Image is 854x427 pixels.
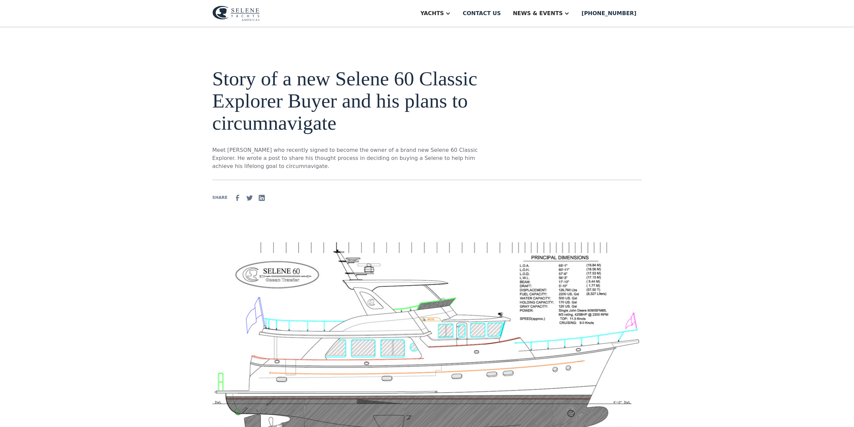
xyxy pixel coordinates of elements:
[420,9,444,17] div: Yachts
[234,194,242,202] img: facebook
[258,194,266,202] img: Linkedin
[212,6,260,21] img: logo
[463,9,501,17] div: Contact us
[212,195,228,201] div: SHARE
[513,9,563,17] div: News & EVENTS
[246,194,254,202] img: Twitter
[212,146,492,170] p: Meet [PERSON_NAME] who recently signed to become the owner of a brand new Selene 60 Classic Explo...
[582,9,636,17] div: [PHONE_NUMBER]
[212,68,492,134] h1: Story of a new Selene 60 Classic Explorer Buyer and his plans to circumnavigate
